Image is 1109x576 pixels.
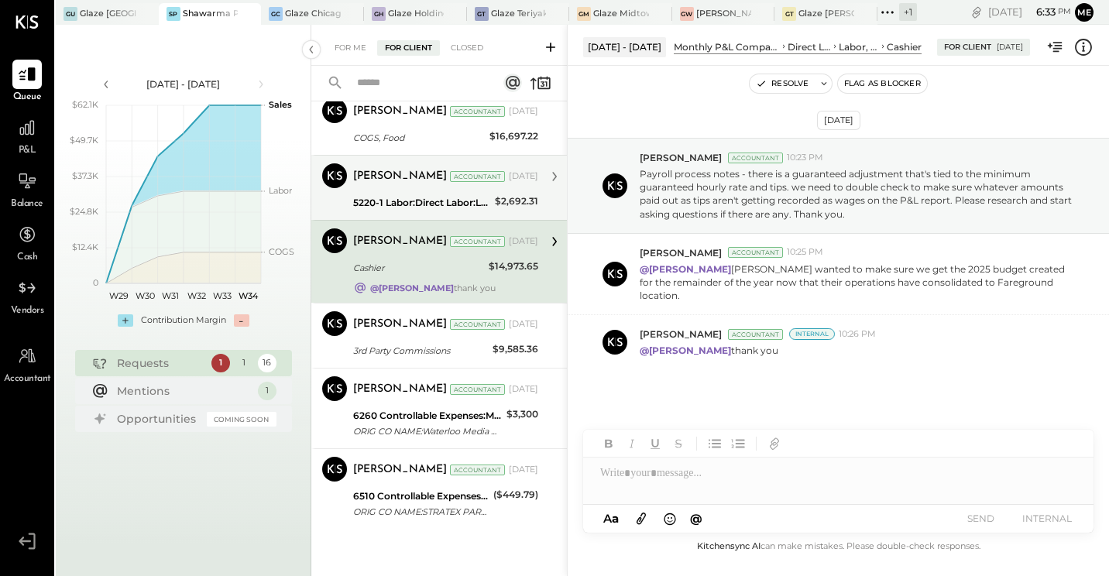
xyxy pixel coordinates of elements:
[187,290,205,301] text: W32
[674,40,780,53] div: Monthly P&L Comparison
[788,40,831,53] div: Direct Labor
[450,319,505,330] div: Accountant
[489,259,538,274] div: $14,973.65
[11,197,43,211] span: Balance
[1016,508,1078,529] button: INTERNAL
[728,434,748,454] button: Ordered List
[72,242,98,252] text: $12.4K
[509,235,538,248] div: [DATE]
[680,7,694,21] div: GW
[489,129,538,144] div: $16,697.22
[509,170,538,183] div: [DATE]
[782,7,796,21] div: GT
[1,341,53,386] a: Accountant
[109,290,129,301] text: W29
[258,382,276,400] div: 1
[353,130,485,146] div: COGS, Food
[1,113,53,158] a: P&L
[269,246,294,257] text: COGS
[207,412,276,427] div: Coming Soon
[450,384,505,395] div: Accountant
[475,7,489,21] div: GT
[118,77,249,91] div: [DATE] - [DATE]
[728,329,783,340] div: Accountant
[167,7,180,21] div: SP
[141,314,226,327] div: Contribution Margin
[493,341,538,357] div: $9,585.36
[450,465,505,475] div: Accountant
[11,304,44,318] span: Vendors
[640,246,722,259] span: [PERSON_NAME]
[640,345,731,356] strong: @[PERSON_NAME]
[135,290,154,301] text: W30
[750,74,815,93] button: Resolve
[1025,5,1056,19] span: 6 : 33
[353,504,489,519] div: ORIG CO NAME:STRATEX PARTNERS ORIG ID:XXXXXX0473 DESC DATE:250725 CO ENTRY DESCR:ROF SEC:CCD TRAC...
[997,42,1023,53] div: [DATE]
[690,511,702,526] span: @
[353,343,488,358] div: 3rd Party Commissions
[612,511,619,526] span: a
[787,152,823,164] span: 10:23 PM
[377,40,440,56] div: For Client
[183,8,239,20] div: Shawarma Point- Fareground
[211,354,230,372] div: 1
[577,7,591,21] div: GM
[593,8,649,20] div: Glaze Midtown East - Glaze Lexington One LLC
[645,434,665,454] button: Underline
[1,220,53,265] a: Cash
[80,8,136,20] div: Glaze [GEOGRAPHIC_DATA] - 110 Uni
[1075,3,1094,22] button: Me
[93,277,98,288] text: 0
[640,151,722,164] span: [PERSON_NAME]
[949,508,1011,529] button: SEND
[668,434,688,454] button: Strikethrough
[388,8,444,20] div: Glaze Holdings - Glaze Teriyaki Holdings LLC
[839,40,879,53] div: Labor, FOH
[622,434,642,454] button: Italic
[353,489,489,504] div: 6510 Controllable Expenses:General & Administrative Expenses:Consulting
[583,37,666,57] div: [DATE] - [DATE]
[685,509,707,528] button: @
[599,510,623,527] button: Aa
[353,104,447,119] div: [PERSON_NAME]
[327,40,374,56] div: For Me
[798,8,854,20] div: Glaze [PERSON_NAME] [PERSON_NAME] LLC
[1,166,53,211] a: Balance
[599,434,619,454] button: Bold
[640,262,1074,302] p: [PERSON_NAME] wanted to make sure we get the 2025 budget created for the remainder of the year no...
[838,74,927,93] button: Flag as Blocker
[213,290,232,301] text: W33
[353,260,484,276] div: Cashier
[493,487,538,502] div: ($449.79)
[443,40,491,56] div: Closed
[450,236,505,247] div: Accountant
[450,106,505,117] div: Accountant
[370,283,496,293] div: thank you
[509,383,538,396] div: [DATE]
[509,464,538,476] div: [DATE]
[353,317,447,332] div: [PERSON_NAME]
[234,314,249,327] div: -
[988,5,1071,19] div: [DATE]
[353,462,447,478] div: [PERSON_NAME]
[696,8,752,20] div: [PERSON_NAME] - Glaze Williamsburg One LLC
[353,169,447,184] div: [PERSON_NAME]
[70,206,98,217] text: $24.8K
[353,234,447,249] div: [PERSON_NAME]
[269,7,283,21] div: GC
[372,7,386,21] div: GH
[491,8,547,20] div: Glaze Teriyaki [PERSON_NAME] Street - [PERSON_NAME] River [PERSON_NAME] LLC
[509,105,538,118] div: [DATE]
[787,246,823,259] span: 10:25 PM
[728,153,783,163] div: Accountant
[162,290,179,301] text: W31
[269,99,292,110] text: Sales
[72,99,98,110] text: $62.1K
[509,318,538,331] div: [DATE]
[640,167,1074,221] p: Payroll process notes - there is a guaranteed adjustment that's tied to the minimum guaranteed ho...
[450,171,505,182] div: Accountant
[238,290,258,301] text: W34
[506,406,538,422] div: $3,300
[705,434,725,454] button: Unordered List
